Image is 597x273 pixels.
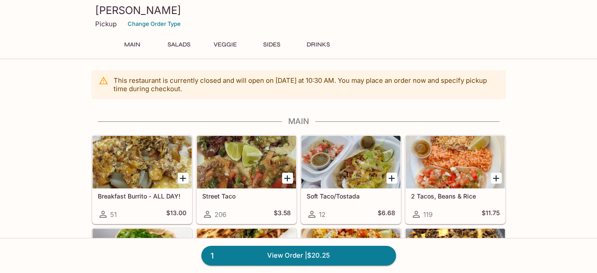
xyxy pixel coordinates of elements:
[482,209,500,220] h5: $11.75
[405,135,505,224] a: 2 Tacos, Beans & Rice119$11.75
[95,4,502,17] h3: [PERSON_NAME]
[92,117,506,126] h4: Main
[274,209,291,220] h5: $3.58
[299,39,338,51] button: Drinks
[301,135,401,224] a: Soft Taco/Tostada12$6.68
[411,192,500,200] h5: 2 Tacos, Beans & Rice
[252,39,292,51] button: Sides
[205,250,219,262] span: 1
[386,173,397,184] button: Add Soft Taco/Tostada
[98,192,186,200] h5: Breakfast Burrito - ALL DAY!
[113,39,152,51] button: Main
[301,136,400,188] div: Soft Taco/Tostada
[95,20,117,28] p: Pickup
[166,209,186,220] h5: $13.00
[201,246,396,265] a: 1View Order |$20.25
[423,210,433,219] span: 119
[206,39,245,51] button: Veggie
[214,210,226,219] span: 206
[114,76,499,93] p: This restaurant is currently closed and will open on [DATE] at 10:30 AM . You may place an order ...
[491,173,502,184] button: Add 2 Tacos, Beans & Rice
[124,17,185,31] button: Change Order Type
[378,209,395,220] h5: $6.68
[307,192,395,200] h5: Soft Taco/Tostada
[319,210,325,219] span: 12
[202,192,291,200] h5: Street Taco
[110,210,117,219] span: 51
[197,136,296,188] div: Street Taco
[93,136,192,188] div: Breakfast Burrito - ALL DAY!
[197,135,297,224] a: Street Taco206$3.58
[159,39,199,51] button: Salads
[406,136,505,188] div: 2 Tacos, Beans & Rice
[92,135,192,224] a: Breakfast Burrito - ALL DAY!51$13.00
[282,173,293,184] button: Add Street Taco
[178,173,189,184] button: Add Breakfast Burrito - ALL DAY!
